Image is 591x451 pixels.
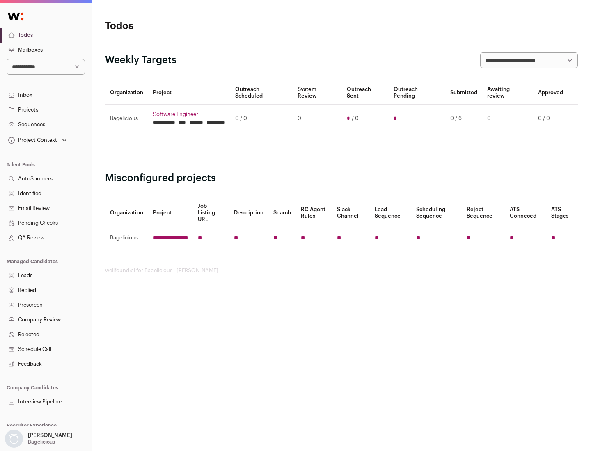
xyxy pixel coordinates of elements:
[546,198,578,228] th: ATS Stages
[342,81,389,105] th: Outreach Sent
[293,81,341,105] th: System Review
[105,20,263,33] h1: Todos
[28,432,72,439] p: [PERSON_NAME]
[462,198,505,228] th: Reject Sequence
[153,111,225,118] a: Software Engineer
[193,198,229,228] th: Job Listing URL
[389,81,445,105] th: Outreach Pending
[229,198,268,228] th: Description
[105,267,578,274] footer: wellfound:ai for Bagelicious - [PERSON_NAME]
[482,81,533,105] th: Awaiting review
[533,81,568,105] th: Approved
[370,198,411,228] th: Lead Sequence
[533,105,568,133] td: 0 / 0
[105,54,176,67] h2: Weekly Targets
[332,198,370,228] th: Slack Channel
[105,228,148,248] td: Bagelicious
[105,105,148,133] td: Bagelicious
[148,81,230,105] th: Project
[105,172,578,185] h2: Misconfigured projects
[148,198,193,228] th: Project
[268,198,296,228] th: Search
[445,81,482,105] th: Submitted
[5,430,23,448] img: nopic.png
[445,105,482,133] td: 0 / 6
[3,430,74,448] button: Open dropdown
[28,439,55,445] p: Bagelicious
[7,137,57,143] div: Project Context
[105,198,148,228] th: Organization
[3,8,28,25] img: Wellfound
[296,198,332,228] th: RC Agent Rules
[505,198,546,228] th: ATS Conneced
[230,105,293,133] td: 0 / 0
[411,198,462,228] th: Scheduling Sequence
[482,105,533,133] td: 0
[230,81,293,105] th: Outreach Scheduled
[293,105,341,133] td: 0
[352,115,359,122] span: / 0
[7,134,69,146] button: Open dropdown
[105,81,148,105] th: Organization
